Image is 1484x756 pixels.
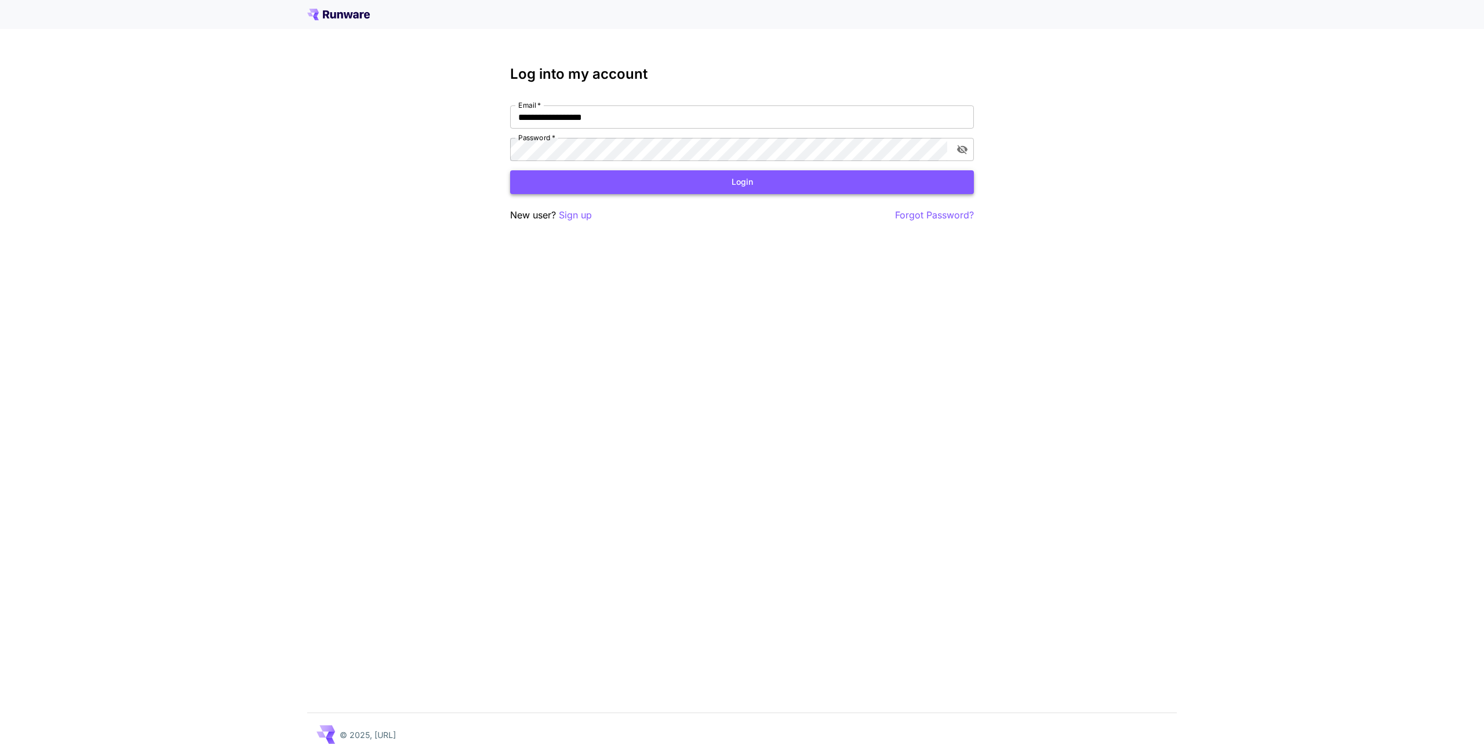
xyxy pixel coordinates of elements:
button: Sign up [559,208,592,222]
h3: Log into my account [510,66,974,82]
button: toggle password visibility [952,139,973,160]
label: Email [518,100,541,110]
button: Login [510,170,974,194]
p: © 2025, [URL] [340,729,396,741]
button: Forgot Password? [895,208,974,222]
p: New user? [510,208,592,222]
label: Password [518,133,555,143]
